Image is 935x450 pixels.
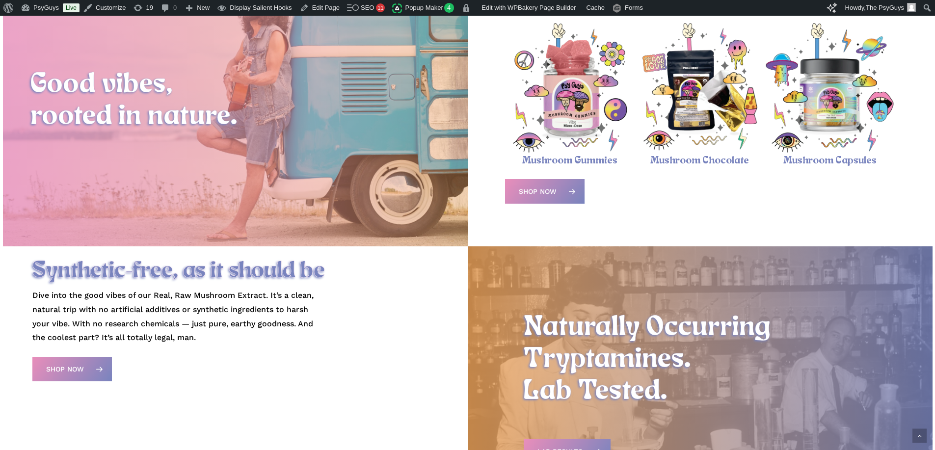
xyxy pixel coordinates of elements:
[376,3,385,12] div: 11
[866,4,904,11] span: The PsyGuys
[444,3,454,13] span: 4
[32,289,327,345] p: Dive into the good vibes of our Real, Raw Mushroom Extract. It’s a clean, natural trip with no ar...
[32,259,325,284] span: Synthetic-free, as it should be
[635,23,765,153] img: Psy Guys mushroom chocolate packaging with psychedelic designs.
[46,364,84,374] span: Shop Now
[522,155,617,166] a: Mushroom Gummies
[635,23,765,153] a: Mushroom Chocolate Bar
[519,186,557,196] span: Shop Now
[524,312,876,408] h2: Naturally Occurring Tryptamines. Lab Tested.
[765,23,895,153] a: Mushroom Capsules
[505,23,635,153] a: Mushroom Gummies
[783,155,877,166] a: Mushroom Capsules
[63,3,80,12] a: Live
[912,429,927,443] a: Back to top
[30,69,439,133] h2: Good vibes, rooted in nature.
[907,3,916,12] img: Avatar photo
[650,155,749,166] a: Mushroom Chocolate
[32,357,112,381] a: Shop Now
[765,23,895,153] img: Psychedelic mushroom capsules with colorful illustrations.
[505,23,635,153] img: Psychedelic mushroom gummies with vibrant icons and symbols.
[505,179,585,204] a: Shop Now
